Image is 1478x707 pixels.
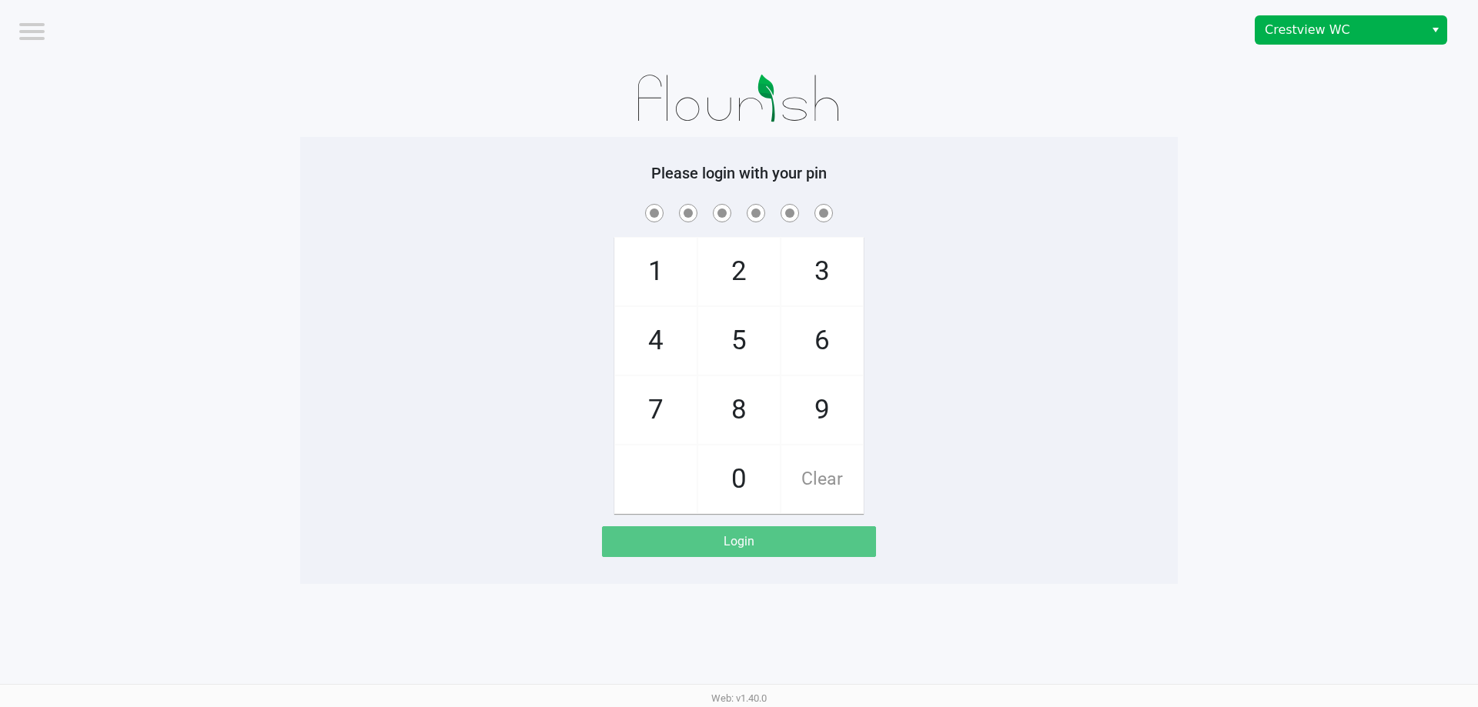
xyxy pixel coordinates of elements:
[781,307,863,375] span: 6
[615,238,697,305] span: 1
[698,307,780,375] span: 5
[698,445,780,513] span: 0
[312,164,1166,182] h5: Please login with your pin
[1265,21,1415,39] span: Crestview WC
[698,376,780,444] span: 8
[1424,16,1446,44] button: Select
[615,376,697,444] span: 7
[781,238,863,305] span: 3
[711,692,767,704] span: Web: v1.40.0
[698,238,780,305] span: 2
[781,376,863,444] span: 9
[781,445,863,513] span: Clear
[615,307,697,375] span: 4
